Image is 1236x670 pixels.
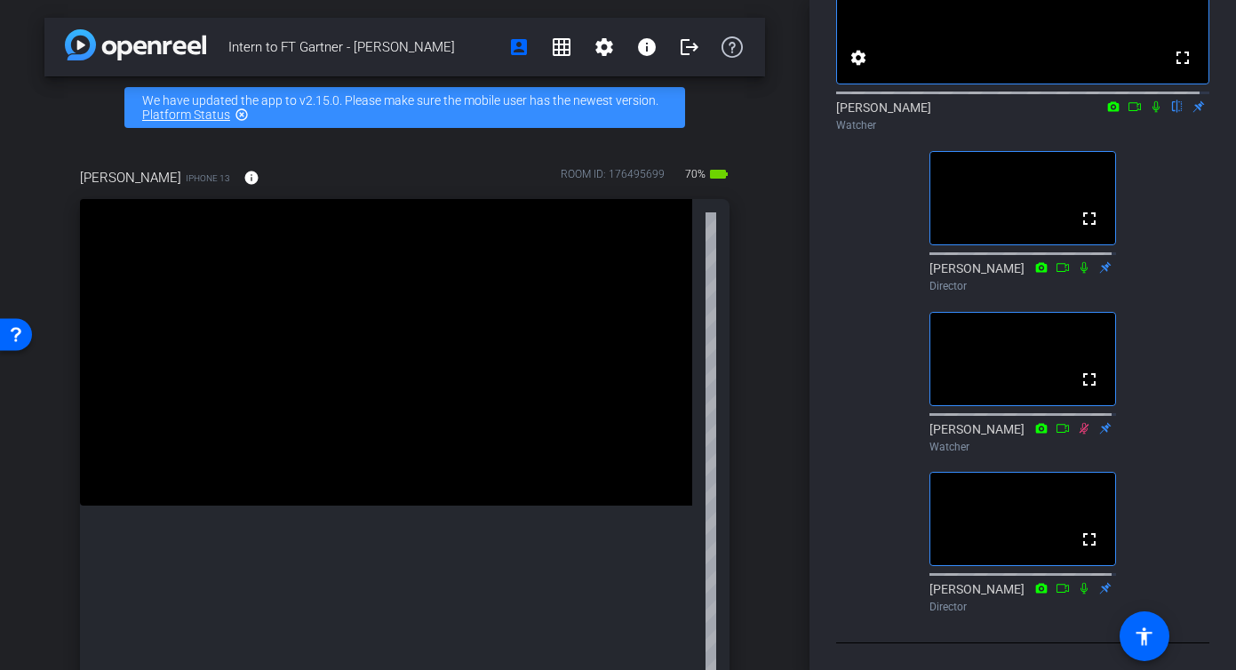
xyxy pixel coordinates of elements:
[1079,529,1100,550] mat-icon: fullscreen
[561,166,665,192] div: ROOM ID: 176495699
[679,36,700,58] mat-icon: logout
[65,29,206,60] img: app-logo
[1134,626,1155,647] mat-icon: accessibility
[186,171,230,185] span: iPhone 13
[1079,208,1100,229] mat-icon: fullscreen
[235,108,249,122] mat-icon: highlight_off
[508,36,530,58] mat-icon: account_box
[594,36,615,58] mat-icon: settings
[929,259,1116,294] div: [PERSON_NAME]
[1167,98,1188,114] mat-icon: flip
[243,170,259,186] mat-icon: info
[708,164,730,185] mat-icon: battery_std
[1079,369,1100,390] mat-icon: fullscreen
[80,168,181,187] span: [PERSON_NAME]
[228,29,498,65] span: Intern to FT Gartner - [PERSON_NAME]
[124,87,685,128] div: We have updated the app to v2.15.0. Please make sure the mobile user has the newest version.
[636,36,658,58] mat-icon: info
[929,278,1116,294] div: Director
[848,47,869,68] mat-icon: settings
[836,117,1209,133] div: Watcher
[1172,47,1193,68] mat-icon: fullscreen
[929,420,1116,455] div: [PERSON_NAME]
[836,99,1209,133] div: [PERSON_NAME]
[929,439,1116,455] div: Watcher
[551,36,572,58] mat-icon: grid_on
[929,580,1116,615] div: [PERSON_NAME]
[682,160,708,188] span: 70%
[142,108,230,122] a: Platform Status
[929,599,1116,615] div: Director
